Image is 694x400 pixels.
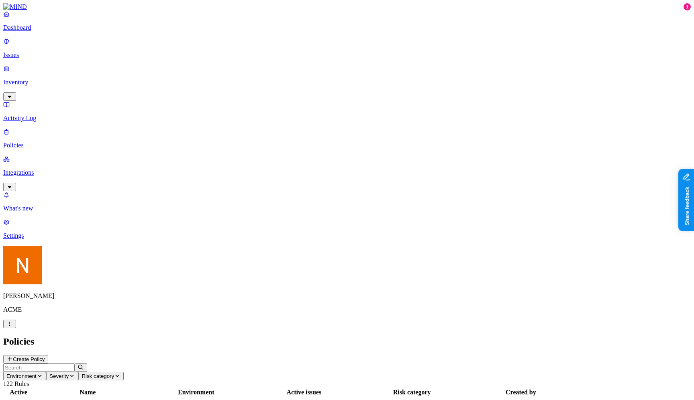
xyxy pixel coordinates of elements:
button: Create Policy [3,355,48,363]
a: Dashboard [3,10,691,31]
a: Issues [3,38,691,59]
p: ACME [3,306,691,313]
p: Activity Log [3,114,691,122]
a: Policies [3,128,691,149]
p: What's new [3,205,691,212]
div: Risk category [359,389,465,396]
input: Search [3,363,74,372]
div: 1 [684,3,691,10]
div: Created by [467,389,575,396]
span: 122 Rules [3,380,29,387]
span: Risk category [82,373,114,379]
a: What's new [3,191,691,212]
p: Dashboard [3,24,691,31]
p: Integrations [3,169,691,176]
img: MIND [3,3,27,10]
a: MIND [3,3,691,10]
div: Name [34,389,141,396]
p: Settings [3,232,691,239]
span: Severity [49,373,69,379]
img: Nitai Mishary [3,246,42,284]
p: Policies [3,142,691,149]
a: Activity Log [3,101,691,122]
a: Integrations [3,155,691,190]
div: Environment [143,389,249,396]
div: Active issues [251,389,357,396]
p: [PERSON_NAME] [3,292,691,300]
p: Inventory [3,79,691,86]
span: Environment [6,373,37,379]
p: Issues [3,51,691,59]
div: Active [4,389,33,396]
a: Settings [3,218,691,239]
h2: Policies [3,336,691,347]
a: Inventory [3,65,691,100]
